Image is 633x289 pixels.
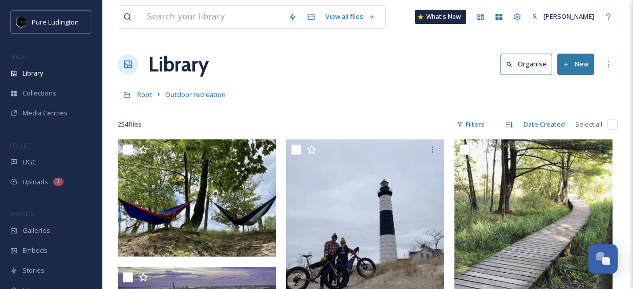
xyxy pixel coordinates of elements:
span: MEDIA [10,53,28,60]
a: What's New [415,10,466,24]
span: 254 file s [118,119,142,129]
img: IMG_5092.jpg [118,139,276,257]
span: Pure Ludington [32,17,79,27]
span: Collections [23,88,56,98]
span: Galleries [23,226,50,235]
span: Library [23,68,43,78]
span: Media Centres [23,108,68,118]
button: Organise [500,54,552,75]
span: COLLECT [10,141,32,149]
a: Root [137,88,152,101]
span: Outdoor recreation [165,90,226,99]
span: Stories [23,266,45,275]
span: [PERSON_NAME] [543,12,594,21]
a: Organise [500,54,557,75]
span: Embeds [23,246,48,255]
div: Filters [451,114,490,134]
input: Search your library [142,6,283,28]
button: Open Chat [588,244,618,274]
a: View all files [320,7,380,27]
div: Date Created [518,114,570,134]
button: New [557,54,594,75]
a: Outdoor recreation [165,88,226,101]
a: [PERSON_NAME] [527,7,599,27]
img: pureludingtonF-2.png [16,17,27,27]
a: Library [148,49,209,80]
span: WIDGETS [10,210,34,218]
span: Root [137,90,152,99]
span: Select all [575,119,602,129]
div: 1 [53,178,63,186]
span: UGC [23,157,36,167]
span: Uploads [23,177,48,187]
